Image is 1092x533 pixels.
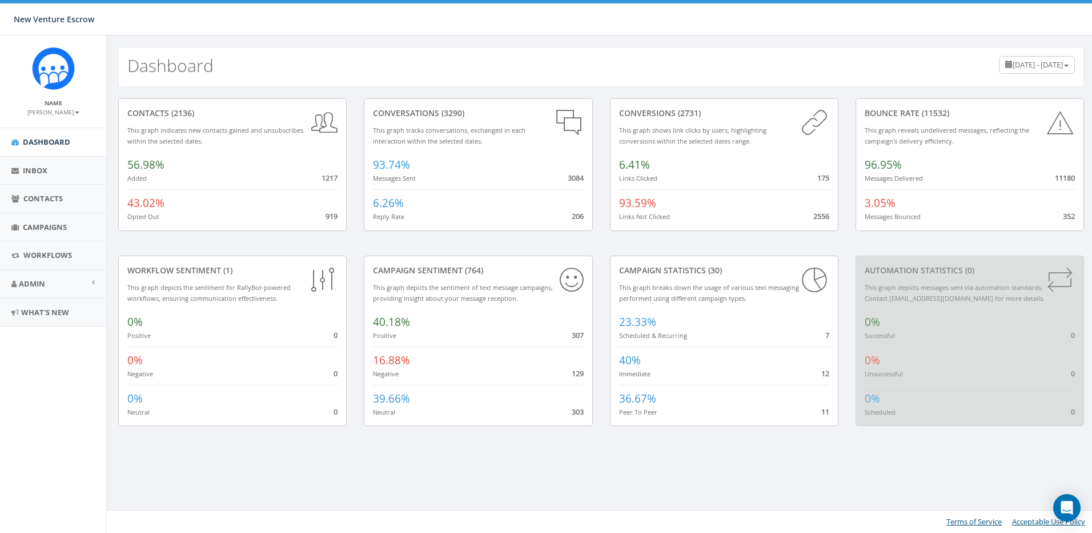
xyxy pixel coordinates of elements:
span: 16.88% [373,353,410,368]
span: 11180 [1055,173,1075,183]
small: This graph depicts the sentiment of text message campaigns, providing insight about your message ... [373,283,553,303]
small: [PERSON_NAME] [27,108,79,116]
span: 0 [334,368,338,379]
span: 307 [572,330,584,340]
div: Campaign Sentiment [373,265,583,276]
span: 0 [1071,368,1075,379]
small: This graph shows link clicks by users, highlighting conversions within the selected dates range. [619,126,766,145]
span: Contacts [23,193,63,204]
span: (11532) [920,108,949,118]
span: 23.33% [619,315,656,329]
small: Scheduled [865,408,896,416]
span: 7 [825,330,829,340]
span: 6.41% [619,157,650,172]
small: Negative [127,369,153,378]
span: 12 [821,368,829,379]
small: Opted Out [127,212,159,221]
span: 352 [1063,211,1075,221]
small: This graph reveals undelivered messages, reflecting the campaign's delivery efficiency. [865,126,1029,145]
span: 303 [572,407,584,417]
span: 6.26% [373,196,404,210]
span: 96.95% [865,157,902,172]
small: Successful [865,331,895,340]
span: 206 [572,211,584,221]
span: 56.98% [127,157,164,172]
small: Links Clicked [619,174,657,182]
span: 0 [1071,407,1075,417]
small: Immediate [619,369,651,378]
span: 40% [619,353,641,368]
span: Campaigns [23,222,67,232]
span: Workflows [23,250,72,260]
small: This graph depicts messages sent via automation standards. Contact [EMAIL_ADDRESS][DOMAIN_NAME] f... [865,283,1045,303]
span: 0 [334,330,338,340]
small: Added [127,174,147,182]
small: Negative [373,369,399,378]
div: Workflow Sentiment [127,265,338,276]
span: 0% [127,391,143,406]
span: 129 [572,368,584,379]
span: 0% [865,315,880,329]
span: What's New [21,307,69,317]
img: Rally_Corp_Icon_1.png [32,47,75,90]
span: 0% [127,353,143,368]
span: (0) [963,265,974,276]
small: Messages Delivered [865,174,923,182]
small: Positive [127,331,151,340]
span: (764) [463,265,483,276]
a: Terms of Service [946,516,1002,527]
a: [PERSON_NAME] [27,106,79,117]
span: 175 [817,173,829,183]
span: 36.67% [619,391,656,406]
span: 40.18% [373,315,410,329]
span: 2556 [813,211,829,221]
div: Automation Statistics [865,265,1075,276]
span: 93.74% [373,157,410,172]
div: Campaign Statistics [619,265,829,276]
div: Bounce Rate [865,108,1075,119]
small: Reply Rate [373,212,404,221]
span: Admin [19,279,45,289]
small: This graph tracks conversations, exchanged in each interaction within the selected dates. [373,126,525,145]
span: 0% [127,315,143,329]
span: 0% [865,353,880,368]
span: 39.66% [373,391,410,406]
span: New Venture Escrow [14,14,94,25]
span: 93.59% [619,196,656,210]
span: Inbox [23,165,47,176]
small: This graph indicates new contacts gained and unsubscribes within the selected dates. [127,126,303,145]
small: Neutral [373,408,395,416]
span: 3.05% [865,196,896,210]
span: (2731) [676,108,701,118]
span: (3290) [439,108,464,118]
small: Links Not Clicked [619,212,670,221]
small: This graph breaks down the usage of various text messaging performed using different campaign types. [619,283,799,303]
div: conversions [619,108,829,119]
small: Messages Sent [373,174,416,182]
span: (30) [706,265,722,276]
div: contacts [127,108,338,119]
span: 1217 [322,173,338,183]
span: 11 [821,407,829,417]
small: Name [45,99,62,107]
span: (2136) [169,108,194,118]
span: 0% [865,391,880,406]
span: 3084 [568,173,584,183]
small: Scheduled & Recurring [619,331,687,340]
span: 0 [334,407,338,417]
small: This graph depicts the sentiment for RallyBot-powered workflows, ensuring communication effective... [127,283,291,303]
a: Acceptable Use Policy [1012,516,1085,527]
small: Neutral [127,408,150,416]
h2: Dashboard [127,56,214,75]
div: Open Intercom Messenger [1053,494,1081,522]
span: Dashboard [23,137,70,147]
div: conversations [373,108,583,119]
span: 0 [1071,330,1075,340]
small: Positive [373,331,396,340]
span: 43.02% [127,196,164,210]
span: [DATE] - [DATE] [1013,59,1063,70]
small: Unsuccessful [865,369,903,378]
small: Peer To Peer [619,408,657,416]
span: 919 [326,211,338,221]
small: Messages Bounced [865,212,921,221]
